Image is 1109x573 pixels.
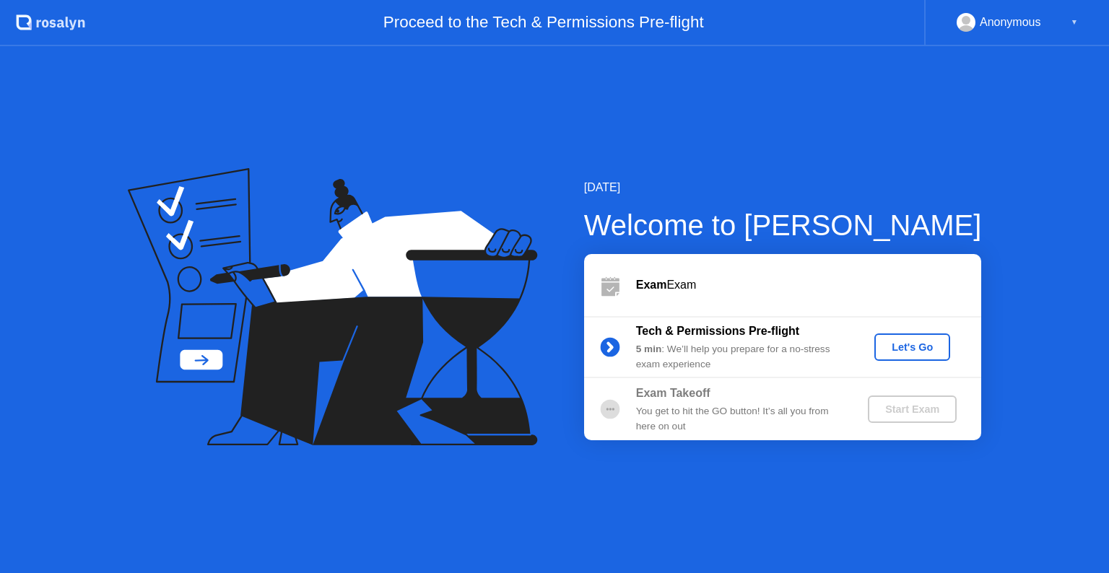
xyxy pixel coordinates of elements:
[584,179,982,196] div: [DATE]
[636,404,844,434] div: You get to hit the GO button! It’s all you from here on out
[636,387,710,399] b: Exam Takeoff
[980,13,1041,32] div: Anonymous
[874,333,950,361] button: Let's Go
[874,403,951,415] div: Start Exam
[636,342,844,372] div: : We’ll help you prepare for a no-stress exam experience
[636,325,799,337] b: Tech & Permissions Pre-flight
[636,344,662,354] b: 5 min
[636,276,981,294] div: Exam
[868,395,957,423] button: Start Exam
[880,341,944,353] div: Let's Go
[636,279,667,291] b: Exam
[1071,13,1078,32] div: ▼
[584,204,982,247] div: Welcome to [PERSON_NAME]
